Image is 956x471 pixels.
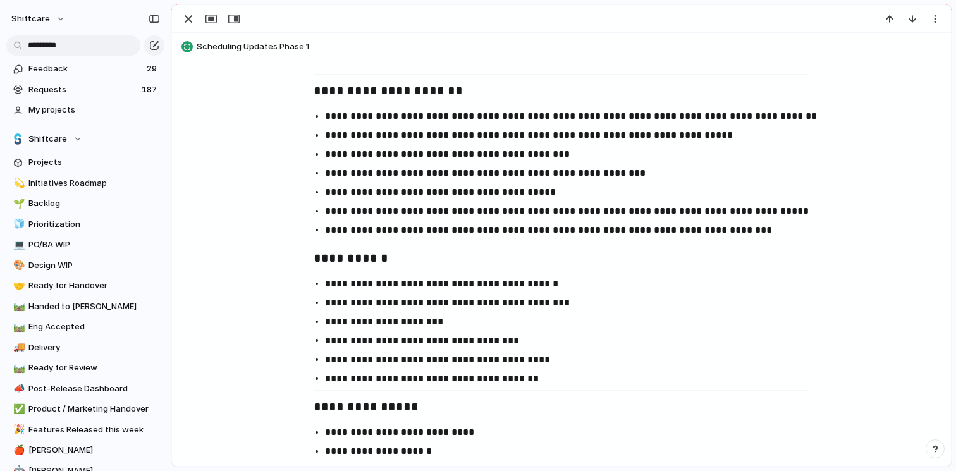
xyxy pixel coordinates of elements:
[28,238,160,251] span: PO/BA WIP
[6,80,164,99] a: Requests187
[6,130,164,149] button: Shiftcare
[28,444,160,456] span: [PERSON_NAME]
[11,279,24,292] button: 🤝
[6,9,72,29] button: shiftcare
[11,362,24,374] button: 🛤️
[6,297,164,316] a: 🛤️Handed to [PERSON_NAME]
[6,59,164,78] a: Feedback29
[13,217,22,231] div: 🧊
[13,340,22,355] div: 🚚
[6,101,164,119] a: My projects
[28,63,143,75] span: Feedback
[13,361,22,376] div: 🛤️
[6,317,164,336] a: 🛤️Eng Accepted
[6,276,164,295] a: 🤝Ready for Handover
[11,321,24,333] button: 🛤️
[11,300,24,313] button: 🛤️
[6,256,164,275] a: 🎨Design WIP
[6,400,164,419] a: ✅Product / Marketing Handover
[13,381,22,396] div: 📣
[13,299,22,314] div: 🛤️
[28,83,138,96] span: Requests
[28,259,160,272] span: Design WIP
[11,238,24,251] button: 💻
[6,420,164,439] a: 🎉Features Released this week
[6,153,164,172] a: Projects
[13,443,22,458] div: 🍎
[11,341,24,354] button: 🚚
[28,300,160,313] span: Handed to [PERSON_NAME]
[11,424,24,436] button: 🎉
[6,358,164,377] a: 🛤️Ready for Review
[28,133,67,145] span: Shiftcare
[147,63,159,75] span: 29
[28,403,160,415] span: Product / Marketing Handover
[28,104,160,116] span: My projects
[28,321,160,333] span: Eng Accepted
[6,174,164,193] a: 💫Initiatives Roadmap
[28,424,160,436] span: Features Released this week
[6,379,164,398] a: 📣Post-Release Dashboard
[11,259,24,272] button: 🎨
[13,176,22,190] div: 💫
[13,402,22,417] div: ✅
[13,197,22,211] div: 🌱
[142,83,159,96] span: 187
[11,403,24,415] button: ✅
[13,320,22,334] div: 🛤️
[11,197,24,210] button: 🌱
[11,444,24,456] button: 🍎
[197,40,945,53] span: Scheduling Updates Phase 1
[11,177,24,190] button: 💫
[28,382,160,395] span: Post-Release Dashboard
[11,382,24,395] button: 📣
[28,218,160,231] span: Prioritization
[13,258,22,272] div: 🎨
[11,13,50,25] span: shiftcare
[6,441,164,460] a: 🍎[PERSON_NAME]
[28,341,160,354] span: Delivery
[28,362,160,374] span: Ready for Review
[6,235,164,254] a: 💻PO/BA WIP
[11,218,24,231] button: 🧊
[178,37,945,57] button: Scheduling Updates Phase 1
[6,338,164,357] a: 🚚Delivery
[13,422,22,437] div: 🎉
[28,279,160,292] span: Ready for Handover
[6,215,164,234] a: 🧊Prioritization
[28,156,160,169] span: Projects
[28,177,160,190] span: Initiatives Roadmap
[13,238,22,252] div: 💻
[28,197,160,210] span: Backlog
[6,194,164,213] a: 🌱Backlog
[13,279,22,293] div: 🤝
